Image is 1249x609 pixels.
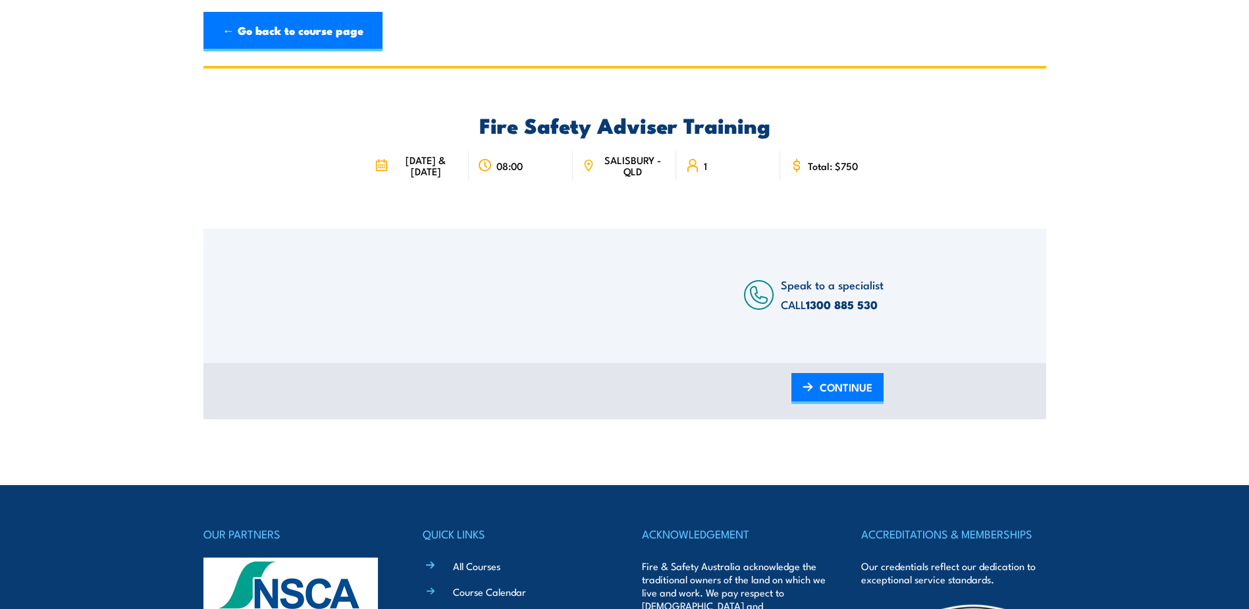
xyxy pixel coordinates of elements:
[808,160,858,171] span: Total: $750
[791,373,884,404] a: CONTINUE
[598,154,667,177] span: SALISBURY - QLD
[861,560,1046,586] p: Our credentials reflect our dedication to exceptional service standards.
[642,525,826,543] h4: ACKNOWLEDGEMENT
[423,525,607,543] h4: QUICK LINKS
[453,585,526,598] a: Course Calendar
[806,296,878,313] a: 1300 885 530
[496,160,523,171] span: 08:00
[392,154,460,177] span: [DATE] & [DATE]
[820,370,872,405] span: CONTINUE
[453,559,500,573] a: All Courses
[365,115,884,134] h2: Fire Safety Adviser Training
[861,525,1046,543] h4: ACCREDITATIONS & MEMBERSHIPS
[203,12,383,51] a: ← Go back to course page
[203,525,388,543] h4: OUR PARTNERS
[781,276,884,312] span: Speak to a specialist CALL
[704,160,707,171] span: 1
